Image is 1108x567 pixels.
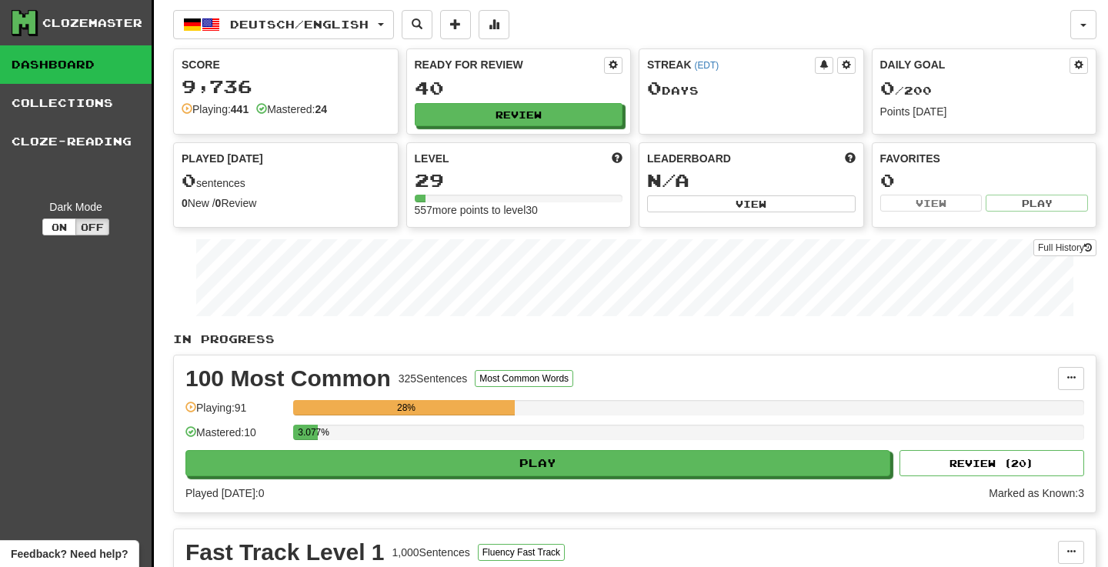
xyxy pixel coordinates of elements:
div: Dark Mode [12,199,140,215]
span: Open feedback widget [11,546,128,562]
div: sentences [182,171,390,191]
div: 3.077% [298,425,317,440]
strong: 0 [215,197,222,209]
button: Fluency Fast Track [478,544,565,561]
strong: 24 [315,103,327,115]
div: 9,736 [182,77,390,96]
div: 29 [415,171,623,190]
button: Deutsch/English [173,10,394,39]
strong: 441 [231,103,249,115]
button: Off [75,218,109,235]
span: N/A [647,169,689,191]
button: More stats [479,10,509,39]
strong: 0 [182,197,188,209]
button: Search sentences [402,10,432,39]
div: Daily Goal [880,57,1070,74]
div: 325 Sentences [399,371,468,386]
button: View [880,195,983,212]
div: Streak [647,57,815,72]
button: Review (20) [899,450,1084,476]
button: Most Common Words [475,370,573,387]
div: Mastered: 10 [185,425,285,450]
div: Ready for Review [415,57,605,72]
div: Playing: 91 [185,400,285,425]
span: Played [DATE]: 0 [185,487,264,499]
div: 1,000 Sentences [392,545,470,560]
span: / 200 [880,84,932,97]
span: Leaderboard [647,151,731,166]
div: Fast Track Level 1 [185,541,385,564]
div: Day s [647,78,856,98]
div: Favorites [880,151,1089,166]
div: Clozemaster [42,15,142,31]
div: Marked as Known: 3 [989,485,1084,501]
div: 0 [880,171,1089,190]
div: Playing: [182,102,249,117]
span: Level [415,151,449,166]
div: 40 [415,78,623,98]
button: On [42,218,76,235]
div: Points [DATE] [880,104,1089,119]
div: Mastered: [256,102,327,117]
span: 0 [647,77,662,98]
div: 100 Most Common [185,367,391,390]
span: Played [DATE] [182,151,263,166]
p: In Progress [173,332,1096,347]
button: View [647,195,856,212]
a: (EDT) [694,60,719,71]
div: New / Review [182,195,390,211]
button: Play [986,195,1088,212]
button: Add sentence to collection [440,10,471,39]
div: Score [182,57,390,72]
span: Deutsch / English [230,18,369,31]
span: 0 [182,169,196,191]
span: 0 [880,77,895,98]
a: Full History [1033,239,1096,256]
div: 557 more points to level 30 [415,202,623,218]
span: This week in points, UTC [845,151,856,166]
span: Score more points to level up [612,151,622,166]
button: Review [415,103,623,126]
button: Play [185,450,890,476]
div: 28% [298,400,515,415]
